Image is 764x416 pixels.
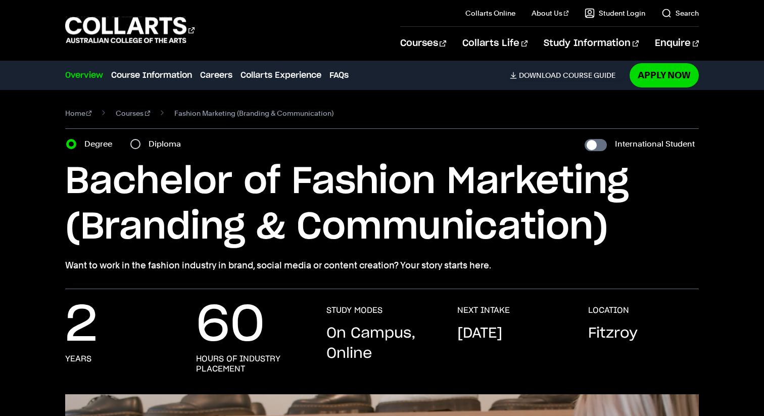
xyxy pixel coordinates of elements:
a: Student Login [585,8,645,18]
p: Fitzroy [588,323,638,344]
p: [DATE] [457,323,502,344]
h3: LOCATION [588,305,629,315]
label: Degree [84,137,118,151]
a: Collarts Life [462,27,528,60]
a: Study Information [544,27,639,60]
label: Diploma [149,137,187,151]
a: FAQs [329,69,349,81]
a: Course Information [111,69,192,81]
label: International Student [615,137,695,151]
a: DownloadCourse Guide [510,71,624,80]
p: 2 [65,305,98,346]
h3: hours of industry placement [196,354,307,374]
a: Collarts Online [465,8,515,18]
h3: years [65,354,91,364]
div: Go to homepage [65,16,195,44]
a: Search [661,8,699,18]
span: Fashion Marketing (Branding & Communication) [174,106,333,120]
h1: Bachelor of Fashion Marketing (Branding & Communication) [65,159,699,250]
p: On Campus, Online [326,323,437,364]
a: Courses [116,106,150,120]
span: Download [519,71,561,80]
a: Courses [400,27,446,60]
h3: STUDY MODES [326,305,383,315]
a: Careers [200,69,232,81]
a: About Us [532,8,569,18]
p: 60 [196,305,265,346]
a: Collarts Experience [241,69,321,81]
a: Enquire [655,27,699,60]
h3: NEXT INTAKE [457,305,510,315]
a: Apply Now [630,63,699,87]
p: Want to work in the fashion industry in brand, social media or content creation? Your story start... [65,258,699,272]
a: Home [65,106,92,120]
a: Overview [65,69,103,81]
